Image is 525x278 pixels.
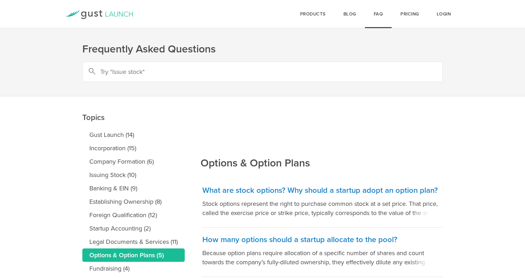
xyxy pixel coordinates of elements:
a: Options & Option Plans (5) [82,248,185,262]
h2: Topics [82,63,185,125]
p: Stock options represent the right to purchase common stock at a set price. That price, called the... [202,199,443,217]
a: Gust Launch (14) [82,128,185,141]
a: Establishing Ownership (8) [82,195,185,208]
h2: Options & Option Plans [201,109,310,170]
a: Startup Accounting (2) [82,222,185,235]
a: Company Formation (6) [82,155,185,168]
p: Because option plans require allocation of a specific number of shares and count towards the comp... [202,248,443,267]
a: How many options should a startup allocate to the pool? Because option plans require allocation o... [202,228,443,277]
h1: Frequently Asked Questions [82,42,443,56]
a: Fundraising (4) [82,262,185,275]
a: Issuing Stock (10) [82,168,185,182]
h3: What are stock options? Why should a startup adopt an option plan? [202,185,443,196]
a: What are stock options? Why should a startup adopt an option plan? Stock options represent the ri... [202,178,443,228]
h3: How many options should a startup allocate to the pool? [202,235,443,245]
a: Legal Documents & Services (11) [82,235,185,248]
input: Try "Issue stock" [82,62,443,82]
a: Foreign Qualification (12) [82,208,185,222]
a: Incorporation (15) [82,141,185,155]
a: Banking & EIN (9) [82,182,185,195]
